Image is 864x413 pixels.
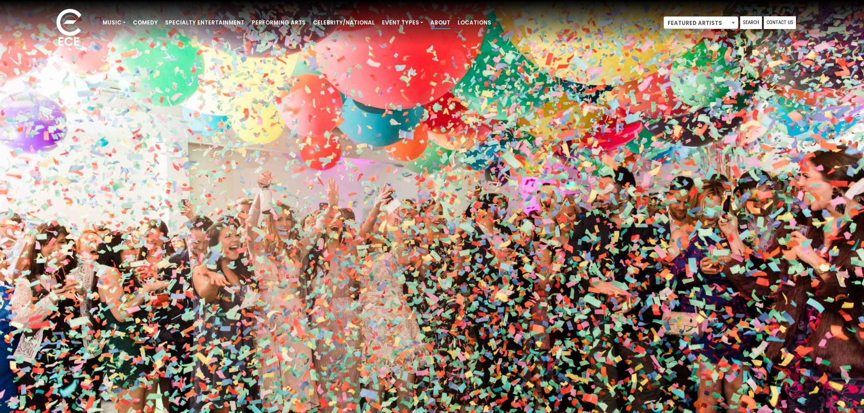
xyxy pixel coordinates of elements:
[129,15,161,30] a: Comedy
[427,15,454,30] a: About
[248,15,309,30] a: Performing Arts
[454,15,495,30] a: Locations
[664,16,738,29] span: Featured Artists
[161,15,248,30] a: Specialty Entertainment
[740,16,762,29] a: Search
[764,16,796,29] a: Contact Us
[46,6,92,50] img: ece_new_logo_whitev2-1.png
[664,17,738,29] span: Featured Artists
[99,15,129,30] a: Music
[378,15,427,30] a: Event Types
[309,15,378,30] a: Celebrity/National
